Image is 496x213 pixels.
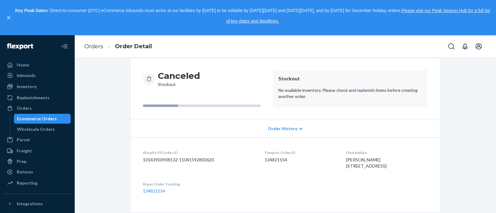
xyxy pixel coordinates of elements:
h3: Canceled [158,70,200,81]
div: Home [17,62,29,68]
dt: Flexport Order ID [265,150,336,155]
button: close, [6,15,12,21]
div: Reporting [17,180,38,186]
dt: Shopify V3 Order ID [143,150,255,155]
p: : Direct-to-consumer (DTC) eCommerce inbounds must arrive at our facilities by [DATE] to be sella... [15,6,490,26]
button: Close Navigation [58,40,71,53]
a: Orders [84,43,103,50]
button: Open account menu [472,40,485,53]
dd: 134821554 [265,157,336,163]
button: Open notifications [459,40,471,53]
a: Reporting [4,178,71,188]
strong: Key Peak Dates [15,8,47,13]
img: Flexport logo [7,43,33,49]
a: Wholesale Orders [14,124,71,134]
span: Chat [14,4,26,10]
header: Stockout [278,75,423,82]
div: Freight [17,148,32,154]
div: Integrations [17,201,43,207]
div: Ecommerce Orders [17,116,57,122]
div: Wholesale Orders [17,126,55,132]
dd: 10143903908132-11041592803620 [143,157,255,163]
div: Stockout [158,70,200,87]
a: Replenishments [4,93,71,103]
p: No available inventory. Please check and replenish items before creating another order. [278,87,423,100]
button: Integrations [4,199,71,209]
dt: Destination [346,150,427,155]
a: Inbounds [4,70,71,80]
button: Open Search Box [445,40,458,53]
div: Inbounds [17,72,36,79]
a: Returns [4,167,71,177]
a: 134821554 [143,188,165,194]
span: [PERSON_NAME] [STREET_ADDRESS] [346,157,387,168]
div: Replenishments [17,95,50,101]
a: Orders [4,103,71,113]
span: Order History [268,126,297,132]
div: Prep [17,158,26,164]
dt: Buyer Order Tracking [143,181,255,187]
a: Home [4,60,71,70]
a: Inventory [4,82,71,92]
a: Freight [4,146,71,156]
a: Order Detail [115,43,152,50]
a: Ecommerce Orders [14,114,71,124]
ol: breadcrumbs [79,37,157,56]
div: Returns [17,169,33,175]
a: Prep [4,156,71,166]
a: Parcel [4,135,71,145]
div: Inventory [17,83,37,90]
a: Please visit our Peak Season Hub for a full list of key dates and deadlines. [226,8,490,23]
div: Parcel [17,137,30,143]
div: Orders [17,105,32,111]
